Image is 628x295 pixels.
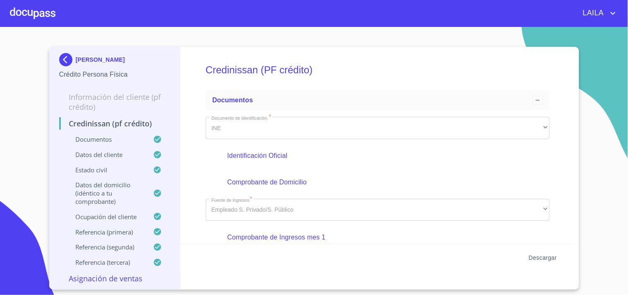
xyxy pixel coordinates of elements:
[76,56,125,63] p: [PERSON_NAME]
[206,117,550,139] div: INE
[227,151,528,161] p: Identificación Oficial
[59,118,171,128] p: Credinissan (PF crédito)
[59,273,171,283] p: Asignación de Ventas
[577,7,618,20] button: account of current user
[59,166,154,174] p: Estado civil
[525,250,560,266] button: Descargar
[529,253,557,263] span: Descargar
[206,53,550,87] h5: Credinissan (PF crédito)
[212,97,253,104] span: Documentos
[227,177,528,187] p: Comprobante de Domicilio
[59,150,154,159] p: Datos del cliente
[206,90,550,110] div: Documentos
[59,258,154,266] p: Referencia (tercera)
[59,135,154,143] p: Documentos
[227,232,528,242] p: Comprobante de Ingresos mes 1
[59,70,171,80] p: Crédito Persona Física
[59,53,76,66] img: Docupass spot blue
[59,53,171,70] div: [PERSON_NAME]
[59,243,154,251] p: Referencia (segunda)
[59,181,154,206] p: Datos del domicilio (idéntico a tu comprobante)
[206,199,550,221] div: Empleado S. Privado/S. Público
[59,92,171,112] p: Información del cliente (PF crédito)
[577,7,608,20] span: LAILA
[59,213,154,221] p: Ocupación del Cliente
[59,228,154,236] p: Referencia (primera)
